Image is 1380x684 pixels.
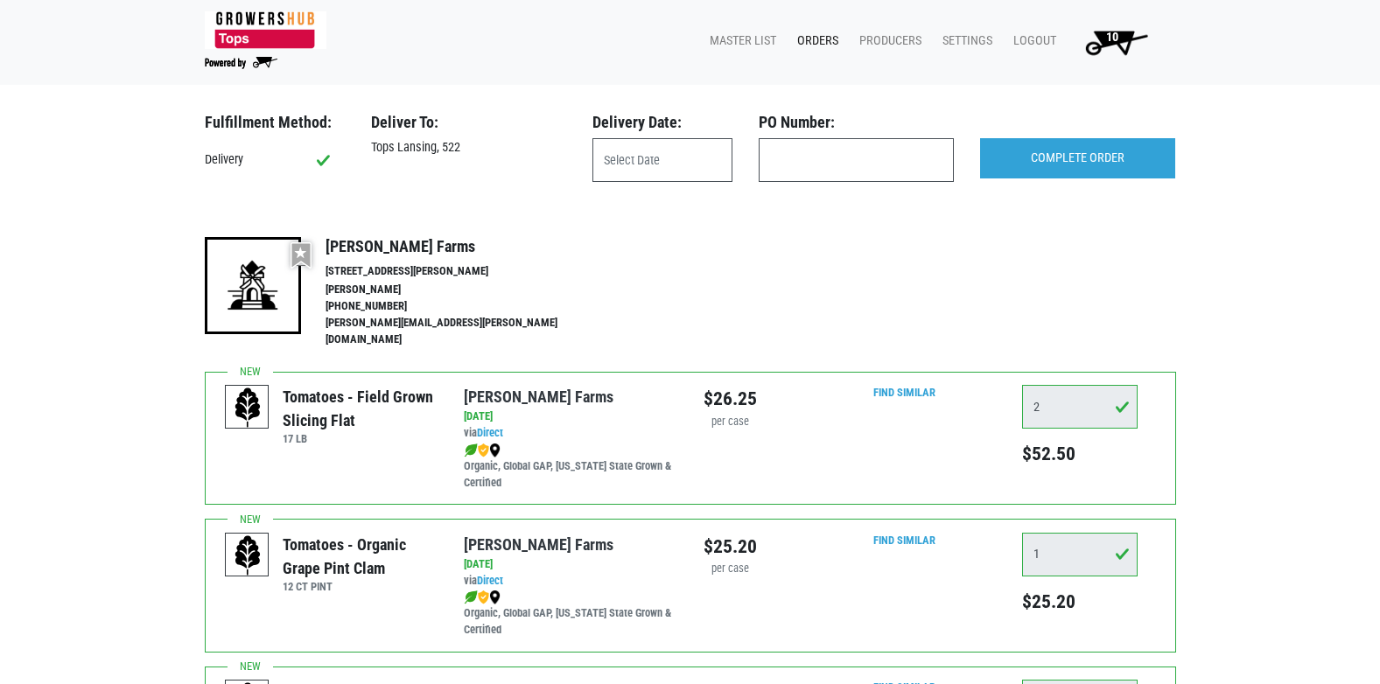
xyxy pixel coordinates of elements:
input: Qty [1022,385,1138,429]
img: 19-7441ae2ccb79c876ff41c34f3bd0da69.png [205,237,301,333]
a: Producers [845,24,928,58]
h3: Delivery Date: [592,113,732,132]
div: Tomatoes - Field Grown Slicing Flat [283,385,438,432]
img: 279edf242af8f9d49a69d9d2afa010fb.png [205,11,326,49]
div: per case [704,561,757,577]
div: Organic, Global GAP, [US_STATE] State Grown & Certified [464,589,676,639]
img: leaf-e5c59151409436ccce96b2ca1b28e03c.png [464,590,478,604]
div: $25.20 [704,533,757,561]
li: [PHONE_NUMBER] [326,298,595,315]
a: [PERSON_NAME] Farms [464,535,613,554]
img: leaf-e5c59151409436ccce96b2ca1b28e03c.png [464,443,478,457]
div: Tops Lansing, 522 [358,138,579,157]
div: Organic, Global GAP, [US_STATE] State Grown & Certified [464,442,676,492]
li: [STREET_ADDRESS][PERSON_NAME] [326,263,595,280]
h3: Deliver To: [371,113,566,132]
h3: Fulfillment Method: [205,113,345,132]
span: 10 [1106,30,1118,45]
h6: 12 CT PINT [283,580,438,593]
div: via [464,573,676,590]
a: Master List [696,24,783,58]
input: Qty [1022,533,1138,576]
div: Tomatoes - Organic Grape Pint Clam [283,533,438,580]
li: [PERSON_NAME] [326,282,595,298]
div: per case [704,414,757,430]
img: placeholder-variety-43d6402dacf2d531de610a020419775a.svg [226,386,270,429]
img: safety-e55c860ca8c00a9c171001a62a92dabd.png [478,590,489,604]
div: $26.25 [704,385,757,413]
img: Cart [1077,24,1155,59]
div: via [464,425,676,442]
h5: $52.50 [1022,443,1138,465]
img: map_marker-0e94453035b3232a4d21701695807de9.png [489,443,501,457]
h6: 17 LB [283,432,438,445]
div: [DATE] [464,556,676,573]
input: COMPLETE ORDER [980,138,1175,178]
input: Select Date [592,138,732,182]
img: Powered by Big Wheelbarrow [205,57,277,69]
div: [DATE] [464,408,676,425]
h4: [PERSON_NAME] Farms [326,237,595,256]
a: Logout [999,24,1063,58]
img: placeholder-variety-43d6402dacf2d531de610a020419775a.svg [226,534,270,577]
a: Find Similar [873,386,935,399]
li: [PERSON_NAME][EMAIL_ADDRESS][PERSON_NAME][DOMAIN_NAME] [326,315,595,348]
a: Direct [477,574,503,587]
a: Direct [477,426,503,439]
h5: $25.20 [1022,590,1138,613]
a: Find Similar [873,534,935,547]
a: 10 [1063,24,1162,59]
a: Settings [928,24,999,58]
img: map_marker-0e94453035b3232a4d21701695807de9.png [489,590,501,604]
h3: PO Number: [759,113,954,132]
a: Orders [783,24,845,58]
img: safety-e55c860ca8c00a9c171001a62a92dabd.png [478,443,489,457]
a: [PERSON_NAME] Farms [464,387,613,406]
